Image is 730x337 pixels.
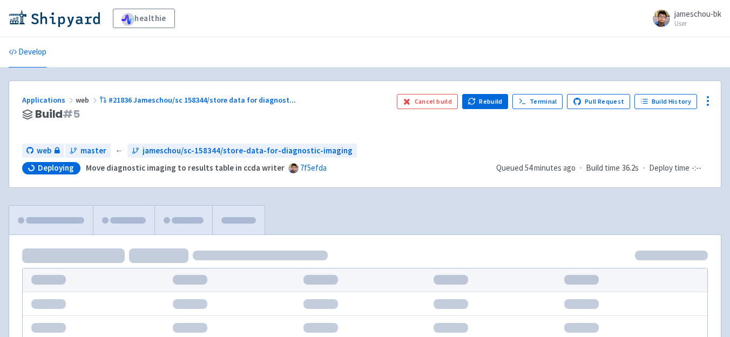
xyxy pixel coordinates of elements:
[300,163,327,173] a: 7f5efda
[649,162,690,174] span: Deploy time
[512,94,563,109] a: Terminal
[65,144,111,158] a: master
[115,145,123,157] span: ←
[113,9,175,28] a: healthie
[634,94,697,109] a: Build History
[99,95,298,105] a: #21836 Jameschou/sc 158344/store data for diagnost...
[496,162,708,174] div: · ·
[462,94,509,109] button: Rebuild
[646,10,721,27] a: jameschou-bk User
[692,162,701,174] span: -:--
[38,163,74,173] span: Deploying
[674,9,721,19] span: jameschou-bk
[9,10,100,27] img: Shipyard logo
[35,108,80,120] span: Build
[143,145,353,157] span: jameschou/sc-158344/store-data-for-diagnostic-imaging
[80,145,106,157] span: master
[586,162,620,174] span: Build time
[397,94,458,109] button: Cancel build
[109,95,296,105] span: #21836 Jameschou/sc 158344/store data for diagnost ...
[622,162,639,174] span: 36.2s
[567,94,630,109] a: Pull Request
[37,145,51,157] span: web
[674,20,721,27] small: User
[127,144,357,158] a: jameschou/sc-158344/store-data-for-diagnostic-imaging
[525,163,576,173] time: 54 minutes ago
[86,163,285,173] strong: Move diagnostic imaging to results table in ccda writer
[76,95,99,105] span: web
[22,144,64,158] a: web
[22,95,76,105] a: Applications
[63,106,80,122] span: # 5
[496,163,576,173] span: Queued
[9,37,46,68] a: Develop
